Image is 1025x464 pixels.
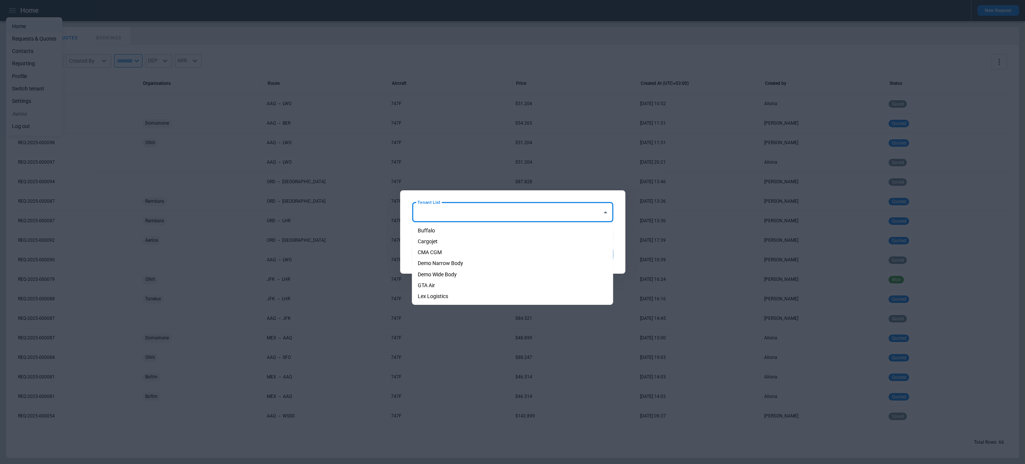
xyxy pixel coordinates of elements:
[412,280,613,291] li: GTA Air
[417,199,440,205] label: Tenant List
[412,236,613,247] li: Cargojet
[412,258,613,269] li: Demo Narrow Body
[412,291,613,302] li: Lex Logistics
[412,225,613,236] li: Buffalo
[600,207,611,218] button: Close
[412,269,613,280] li: Demo Wide Body
[412,247,613,258] li: CMA CGM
